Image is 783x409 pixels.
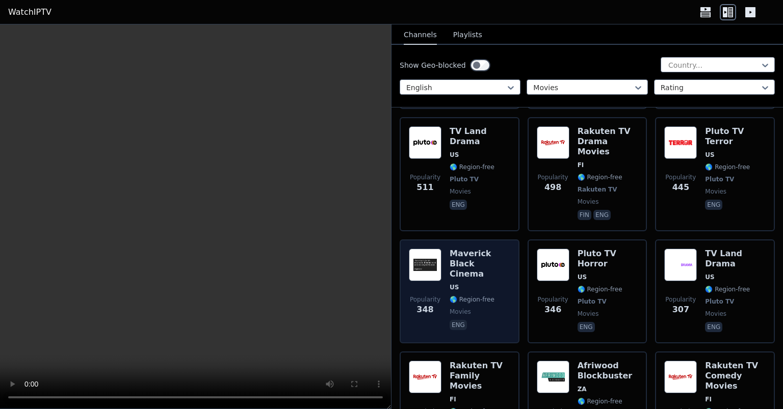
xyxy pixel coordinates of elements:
[705,249,766,269] h6: TV Land Drama
[410,295,440,304] span: Popularity
[705,126,766,147] h6: Pluto TV Terror
[450,361,510,391] h6: Rakuten TV Family Movies
[705,322,722,332] p: eng
[450,320,467,330] p: eng
[578,198,599,206] span: movies
[665,173,696,181] span: Popularity
[672,304,689,316] span: 307
[538,173,568,181] span: Popularity
[416,304,433,316] span: 348
[705,361,766,391] h6: Rakuten TV Comedy Movies
[578,126,638,157] h6: Rakuten TV Drama Movies
[664,126,697,159] img: Pluto TV Terror
[404,25,437,45] button: Channels
[705,395,712,403] span: FI
[450,308,471,316] span: movies
[453,25,482,45] button: Playlists
[450,395,456,403] span: FI
[578,185,617,194] span: Rakuten TV
[665,295,696,304] span: Popularity
[537,249,569,281] img: Pluto TV Horror
[578,161,584,169] span: FI
[578,249,638,269] h6: Pluto TV Horror
[664,249,697,281] img: TV Land Drama
[578,361,638,381] h6: Afriwood Blockbuster
[705,285,750,293] span: 🌎 Region-free
[578,273,587,281] span: US
[705,163,750,171] span: 🌎 Region-free
[705,200,722,210] p: eng
[450,163,494,171] span: 🌎 Region-free
[705,297,734,306] span: Pluto TV
[409,126,441,159] img: TV Land Drama
[450,295,494,304] span: 🌎 Region-free
[578,173,622,181] span: 🌎 Region-free
[705,175,734,183] span: Pluto TV
[705,310,726,318] span: movies
[450,187,471,196] span: movies
[578,385,587,393] span: ZA
[578,285,622,293] span: 🌎 Region-free
[705,151,714,159] span: US
[409,361,441,393] img: Rakuten TV Family Movies
[537,126,569,159] img: Rakuten TV Drama Movies
[664,361,697,393] img: Rakuten TV Comedy Movies
[578,210,591,220] p: fin
[450,283,459,291] span: US
[450,151,459,159] span: US
[705,273,714,281] span: US
[578,322,595,332] p: eng
[537,361,569,393] img: Afriwood Blockbuster
[450,200,467,210] p: eng
[578,297,607,306] span: Pluto TV
[400,60,466,70] label: Show Geo-blocked
[450,126,510,147] h6: TV Land Drama
[410,173,440,181] span: Popularity
[538,295,568,304] span: Popularity
[672,181,689,194] span: 445
[416,181,433,194] span: 511
[544,304,561,316] span: 346
[578,310,599,318] span: movies
[8,6,51,18] a: WatchIPTV
[450,175,479,183] span: Pluto TV
[544,181,561,194] span: 498
[705,187,726,196] span: movies
[450,249,510,279] h6: Maverick Black Cinema
[578,397,622,405] span: 🌎 Region-free
[593,210,611,220] p: eng
[409,249,441,281] img: Maverick Black Cinema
